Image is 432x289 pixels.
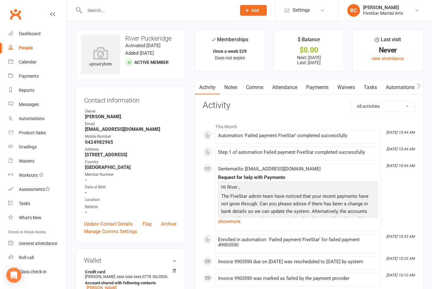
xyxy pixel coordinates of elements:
[375,36,401,47] div: Last visit
[8,6,23,22] a: Clubworx
[268,80,302,95] a: Attendance
[19,215,42,220] div: What's New
[359,80,381,95] a: Tasks
[218,237,378,248] div: Enrolled in automation: 'Failed payment FiveStar' for failed payment #9903590
[19,144,37,149] div: Gradings
[19,201,30,206] div: Tasks
[19,116,44,121] div: Automations
[8,41,66,55] a: People
[8,83,66,97] a: Reports
[363,10,403,16] div: FiveStar Martial Arts
[85,121,177,127] div: Email
[8,97,66,112] a: Messages
[386,234,415,239] i: [DATE] 10:43 AM
[298,36,320,47] div: $ Balance
[19,130,46,135] div: Product Sales
[218,166,321,172] span: Sent email to [EMAIL_ADDRESS][DOMAIN_NAME]
[85,190,177,195] strong: -
[358,47,417,53] div: Never
[8,182,66,197] a: Assessments
[203,120,415,130] li: This Month
[8,265,66,279] a: Class kiosk mode
[143,220,151,228] a: Flag
[240,5,267,16] button: Add
[19,173,38,178] div: Workouts
[19,187,50,192] div: Assessments
[83,6,232,15] input: Search...
[84,257,177,264] h3: Wallet
[85,147,177,153] div: Address
[220,80,242,95] a: Notes
[8,154,66,168] a: Waivers
[153,274,167,279] span: 06/2026
[8,69,66,83] a: Payments
[85,159,177,165] div: Country
[220,183,376,192] p: Hi River ,
[218,276,378,281] div: Invoice 9903590 was marked as failed by the payment provider
[302,80,333,95] a: Payments
[347,4,360,17] div: RC
[218,217,378,226] a: show more
[6,268,21,283] div: Open Intercom Messenger
[85,139,177,145] strong: 0424982965
[84,94,177,104] h3: Contact information
[386,130,415,135] i: [DATE] 10:44 AM
[8,251,66,265] a: Roll call
[19,59,36,64] div: Calendar
[8,236,66,251] a: General attendance kiosk mode
[19,88,34,93] div: Reports
[8,197,66,211] a: Tasks
[386,147,415,151] i: [DATE] 10:44 AM
[213,49,247,54] strong: Once a week $29
[85,108,177,114] div: Owner
[81,35,180,42] h3: River Puckeridge
[386,164,415,168] i: [DATE] 10:44 AM
[85,114,177,119] strong: [PERSON_NAME]
[19,102,39,107] div: Messages
[211,37,216,43] i: ✓
[85,184,177,190] div: Date of Birth
[195,80,220,95] a: Activity
[85,152,177,158] strong: [STREET_ADDRESS]
[218,175,378,180] div: Request for help with Payments
[125,50,154,56] time: Added [DATE]
[8,112,66,126] a: Automations
[8,55,66,69] a: Calendar
[84,228,137,235] a: Manage Comms Settings
[161,220,177,228] a: Archive
[218,133,378,138] div: Automation 'Failed payment FiveStar' completed successfully
[386,273,415,277] i: [DATE] 10:12 AM
[85,177,177,183] strong: -
[85,164,177,170] strong: [GEOGRAPHIC_DATA]
[218,259,378,264] div: Invoice 9903590 due on [DATE] was rescheduled to [DATE] by system
[279,55,338,65] p: Next: [DATE] Last: [DATE]
[333,80,359,95] a: Waivers
[279,47,338,53] div: $0.00
[19,158,34,164] div: Waivers
[19,241,57,246] div: General attendance
[19,255,34,260] div: Roll call
[8,140,66,154] a: Gradings
[211,36,248,47] div: Memberships
[8,27,66,41] a: Dashboard
[19,45,33,50] div: People
[19,74,39,79] div: Payments
[381,80,419,95] a: Automations
[220,192,376,239] p: The FiveStar admin team have noticed that your recent payments have not gone through. Can you ple...
[293,3,310,17] span: Settings
[203,101,415,110] h3: Activity
[85,172,177,178] div: Member Number
[8,168,66,182] a: Workouts
[242,80,268,95] a: Comms
[251,8,259,13] span: Add
[218,150,378,155] div: Step 1 of automation Failed payment FiveStar completed successfully
[19,31,41,36] div: Dashboard
[134,60,169,65] span: Active member
[125,43,160,48] time: Activated [DATE]
[386,256,415,261] i: [DATE] 10:25 AM
[85,209,177,215] strong: -
[8,126,66,140] a: Product Sales
[85,197,177,203] div: Location
[363,5,403,10] div: [PERSON_NAME]
[19,269,47,274] div: Class check-in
